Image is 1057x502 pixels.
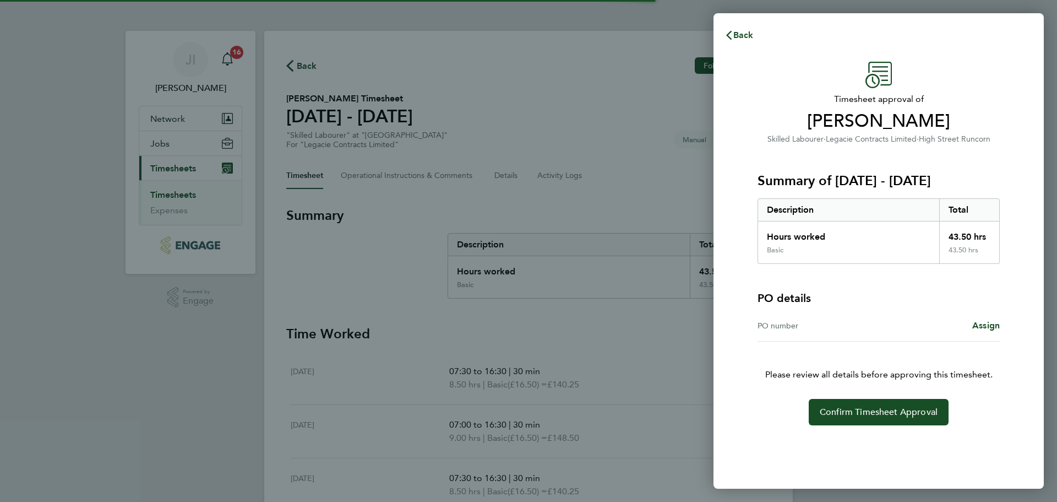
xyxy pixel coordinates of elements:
span: Legacie Contracts Limited [826,134,917,144]
div: Description [758,199,939,221]
a: Assign [972,319,1000,332]
div: 43.50 hrs [939,222,1000,246]
span: [PERSON_NAME] [758,110,1000,132]
span: Confirm Timesheet Approval [820,407,938,418]
div: Total [939,199,1000,221]
span: High Street Runcorn [919,134,990,144]
h3: Summary of [DATE] - [DATE] [758,172,1000,190]
button: Back [713,24,765,46]
div: Hours worked [758,222,939,246]
span: Skilled Labourer [767,134,824,144]
span: Back [733,30,754,40]
span: · [917,134,919,144]
button: Confirm Timesheet Approval [809,399,949,425]
div: 43.50 hrs [939,246,1000,263]
span: · [824,134,826,144]
div: PO number [758,319,879,332]
div: Basic [767,246,783,255]
span: Timesheet approval of [758,93,1000,106]
h4: PO details [758,290,811,306]
div: Summary of 18 - 24 Aug 2025 [758,198,1000,264]
span: Assign [972,320,1000,331]
p: Please review all details before approving this timesheet. [744,342,1013,381]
